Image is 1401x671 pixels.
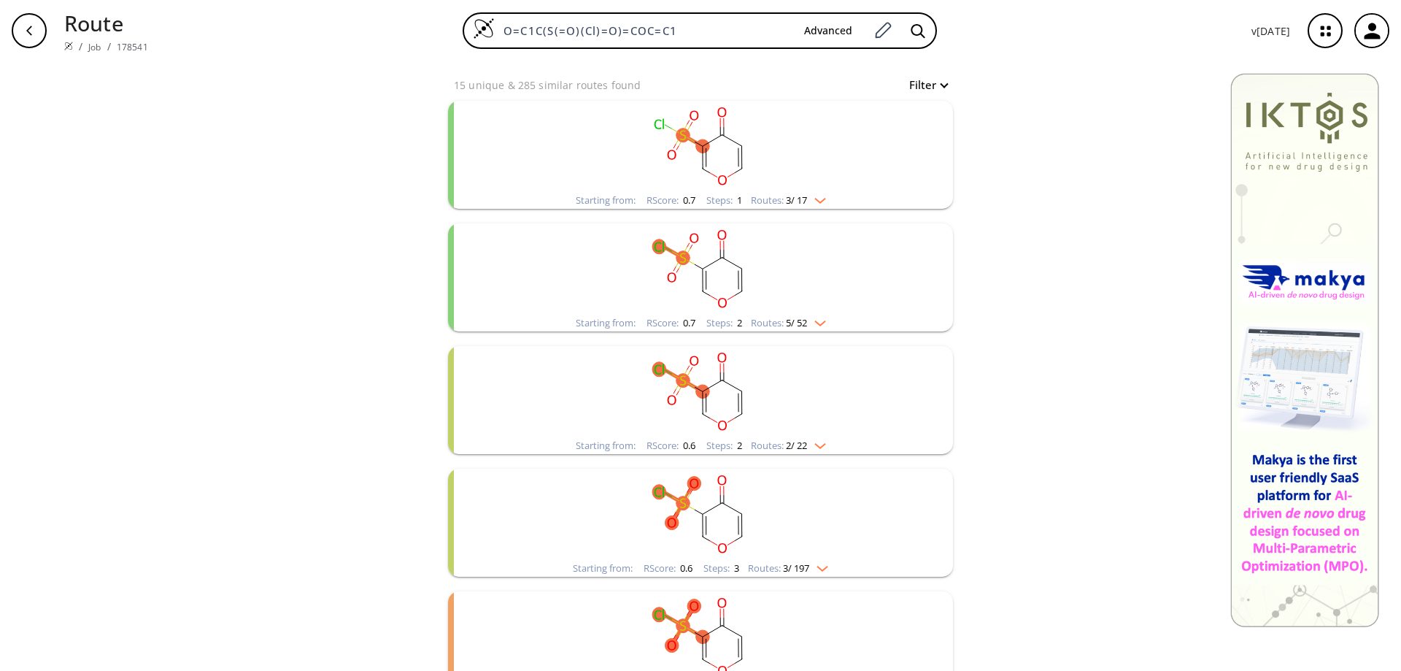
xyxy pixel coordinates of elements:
[732,561,739,575] span: 3
[644,564,692,573] div: RScore :
[64,42,73,50] img: Spaya logo
[576,441,636,450] div: Starting from:
[681,439,695,452] span: 0.6
[573,564,633,573] div: Starting from:
[576,196,636,205] div: Starting from:
[751,441,826,450] div: Routes:
[706,441,742,450] div: Steps :
[786,441,807,450] span: 2 / 22
[79,39,82,54] li: /
[807,315,826,326] img: Down
[576,318,636,328] div: Starting from:
[511,223,890,315] svg: O=c1ccocc1S(=O)(=O)Cl
[706,318,742,328] div: Steps :
[1251,23,1290,39] p: v [DATE]
[511,101,890,192] svg: O=c1ccocc1S(=O)(=O)Cl
[678,561,692,575] span: 0.6
[751,196,826,205] div: Routes:
[809,560,828,572] img: Down
[735,316,742,329] span: 2
[647,441,695,450] div: RScore :
[786,318,807,328] span: 5 / 52
[681,193,695,207] span: 0.7
[473,18,495,39] img: Logo Spaya
[511,469,890,560] svg: O=c1ccocc1S(=O)(=O)Cl
[681,316,695,329] span: 0.7
[454,77,641,93] p: 15 unique & 285 similar routes found
[495,23,792,38] input: Enter SMILES
[786,196,807,205] span: 3 / 17
[703,564,739,573] div: Steps :
[783,564,809,573] span: 3 / 197
[751,318,826,328] div: Routes:
[647,196,695,205] div: RScore :
[748,564,828,573] div: Routes:
[792,18,864,45] button: Advanced
[706,196,742,205] div: Steps :
[807,192,826,204] img: Down
[511,346,890,437] svg: O=c1ccocc1S(=O)(=O)Cl
[807,437,826,449] img: Down
[117,41,148,53] a: 178541
[107,39,111,54] li: /
[735,439,742,452] span: 2
[735,193,742,207] span: 1
[647,318,695,328] div: RScore :
[1230,73,1379,627] img: Banner
[88,41,101,53] a: Job
[64,7,148,39] p: Route
[900,80,947,91] button: Filter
